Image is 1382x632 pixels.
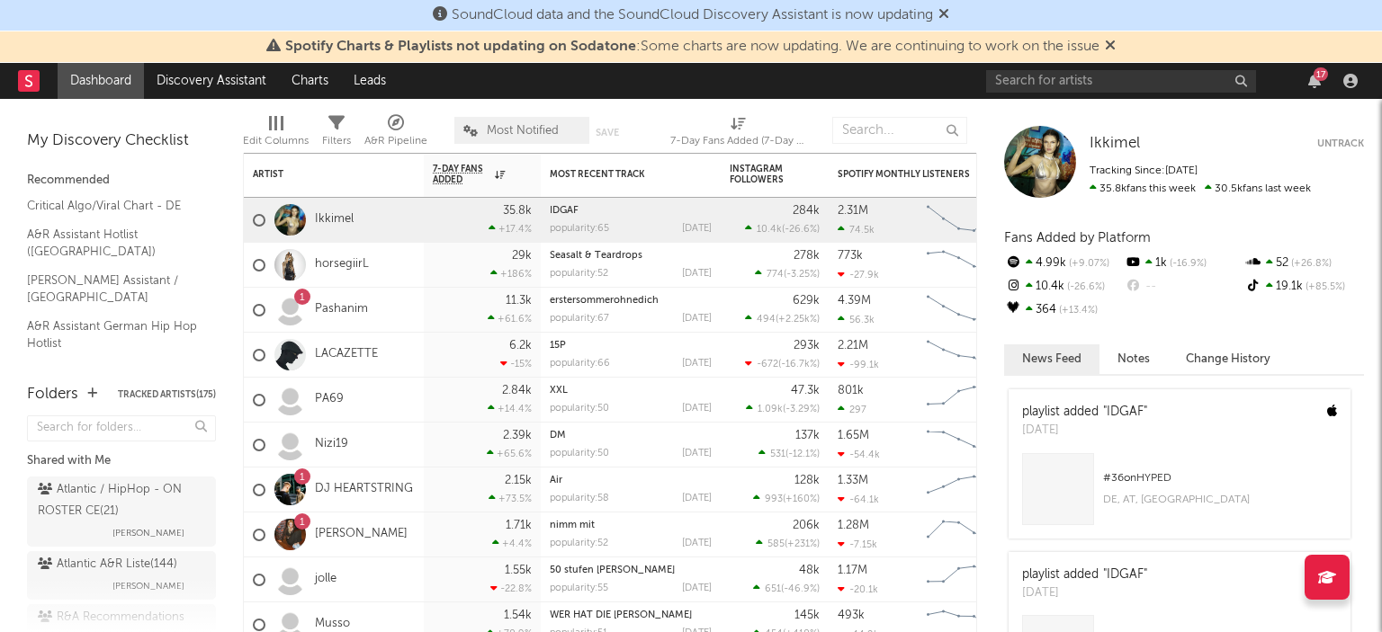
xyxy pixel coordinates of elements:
a: 50 stufen [PERSON_NAME] [550,565,675,575]
span: -3.29 % [785,405,817,414]
span: [PERSON_NAME] [112,575,184,597]
div: popularity: 50 [550,449,609,458]
span: 774 [767,270,784,280]
span: Spotify Charts & Playlists not updating on Sodatone [285,40,636,54]
div: 1.17M [838,565,867,576]
div: Atlantic A&R Liste ( 144 ) [38,554,177,575]
button: 17 [1308,74,1321,88]
span: -46.9 % [784,584,817,594]
div: [DATE] [682,539,712,548]
div: Filters [322,130,351,152]
div: popularity: 52 [550,539,608,548]
span: Fans Added by Platform [1004,231,1151,245]
span: 531 [770,450,785,459]
svg: Chart title [919,243,1000,288]
div: Folders [27,384,78,405]
a: LACAZETTE [315,347,378,362]
a: Ikkimel [1090,135,1140,153]
div: playlist added [1022,403,1147,422]
div: 52 [1244,252,1364,275]
div: popularity: 66 [550,359,610,369]
div: Spotify Monthly Listeners [838,169,973,180]
div: ( ) [758,448,820,459]
input: Search for folders... [27,415,216,441]
button: Untrack [1317,135,1364,153]
a: Atlantic / HipHop - ON ROSTER CE(21)[PERSON_NAME] [27,476,216,547]
a: 15P [550,341,566,351]
div: -99.1k [838,359,879,370]
div: A&R Pipeline [364,130,427,152]
div: 2.15k [505,475,532,486]
span: 30.5k fans last week [1090,183,1311,194]
a: Pashanim [315,302,368,317]
div: 284k [793,205,820,217]
div: +4.4 % [492,538,532,549]
div: 47.3k [791,385,820,396]
div: popularity: 58 [550,494,609,503]
div: -64.1k [838,494,879,505]
a: [PERSON_NAME] Assistant / [GEOGRAPHIC_DATA] [27,271,198,307]
div: 773k [838,250,863,262]
span: SoundCloud data and the SoundCloud Discovery Assistant is now updating [452,8,933,22]
div: ( ) [756,538,820,549]
div: +65.6 % [487,448,532,459]
svg: Chart title [919,288,1000,333]
div: 7-Day Fans Added (7-Day Fans Added) [670,130,805,152]
div: nimm mit [550,521,712,530]
a: Ikkimel [315,212,354,227]
div: 2.21M [838,340,868,352]
a: IDGAF [550,206,579,216]
svg: Chart title [919,333,1000,378]
a: XXL [550,386,568,396]
div: +73.5 % [489,493,532,504]
button: Notes [1099,344,1168,374]
div: popularity: 55 [550,583,608,593]
button: Save [596,128,619,138]
span: 651 [765,584,781,594]
svg: Chart title [919,512,1000,557]
span: : Some charts are now updating. We are continuing to work on the issue [285,40,1099,54]
div: +186 % [490,268,532,280]
div: 6.2k [509,340,532,352]
div: [DATE] [1022,422,1147,440]
div: -22.8 % [490,583,532,594]
a: "IDGAF" [1103,405,1147,418]
span: Most Notified [487,125,559,137]
div: Edit Columns [243,130,309,152]
a: A&R Assistant German Hip Hop Hotlist [27,316,198,353]
a: Dashboard [58,63,144,99]
span: Tracking Since: [DATE] [1090,165,1198,176]
span: +231 % [787,539,817,549]
div: popularity: 67 [550,314,609,324]
a: Nizi19 [315,437,348,452]
div: [DATE] [682,314,712,324]
svg: Chart title [919,467,1000,512]
a: Charts [279,63,341,99]
a: Seasalt & Teardrops [550,251,642,261]
div: [DATE] [682,494,712,503]
div: 10.4k [1004,275,1124,298]
div: 2.84k [502,385,532,396]
div: 2.31M [838,205,868,217]
div: IDGAF [550,206,712,216]
div: Seasalt & Teardrops [550,251,712,261]
span: +2.25k % [778,315,817,325]
a: Air [550,476,562,485]
a: #36onHYPEDDE, AT, [GEOGRAPHIC_DATA] [1009,453,1351,539]
div: 35.8k [503,205,532,217]
div: A&R Pipeline [364,108,427,160]
span: 585 [767,539,785,549]
div: [DATE] [682,404,712,414]
div: [DATE] [682,224,712,234]
div: +61.6 % [488,313,532,325]
div: 364 [1004,298,1124,322]
span: +9.07 % [1066,259,1109,269]
input: Search for artists [986,70,1256,93]
div: 48k [799,565,820,576]
div: WER HAT DIE SCHULD [550,610,712,620]
div: # 36 on HYPED [1103,467,1337,489]
a: WER HAT DIE [PERSON_NAME] [550,610,692,620]
button: Change History [1168,344,1288,374]
span: +160 % [785,494,817,504]
a: Discovery Assistant [144,63,279,99]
